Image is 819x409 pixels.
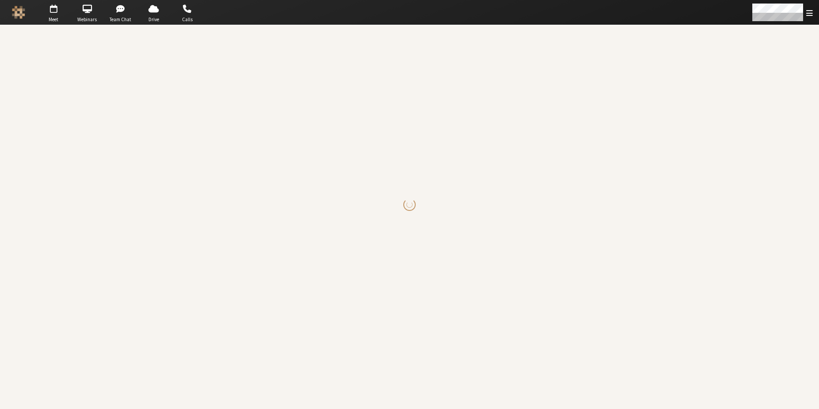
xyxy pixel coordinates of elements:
span: Calls [172,16,203,23]
span: Team Chat [105,16,136,23]
span: Webinars [72,16,102,23]
span: Drive [138,16,169,23]
span: Meet [38,16,69,23]
img: Iotum [12,6,25,19]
